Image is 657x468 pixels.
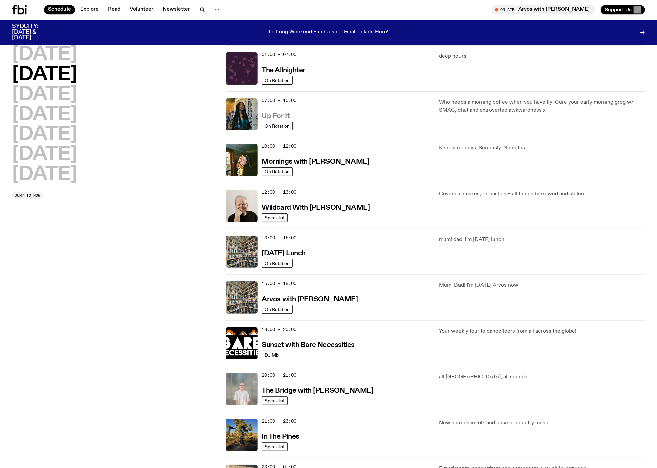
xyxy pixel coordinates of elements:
[226,419,258,451] img: Johanna stands in the middle distance amongst a desert scene with large cacti and trees. She is w...
[226,144,258,177] img: Freya smiles coyly as she poses for the image.
[262,386,373,395] a: The Bridge with [PERSON_NAME]
[605,7,632,13] span: Support Us
[262,112,289,120] a: Up For It
[262,342,355,349] h3: Sunset with Bare Necessities
[262,418,296,425] span: 21:00 - 23:00
[226,328,258,360] img: Bare Necessities
[226,190,258,222] img: Stuart is smiling charmingly, wearing a black t-shirt against a stark white background.
[262,250,306,257] h3: [DATE] Lunch
[601,5,645,15] button: Support Us
[12,166,77,185] button: [DATE]
[262,388,373,395] h3: The Bridge with [PERSON_NAME]
[104,5,124,15] a: Read
[159,5,194,15] a: Newsletter
[265,170,290,175] span: On Rotation
[12,106,77,125] button: [DATE]
[262,259,293,268] a: On Rotation
[226,236,258,268] img: A corner shot of the fbi music library
[439,373,645,381] p: all [GEOGRAPHIC_DATA], all sounds
[262,341,355,349] a: Sunset with Bare Necessities
[262,351,282,360] a: DJ Mix
[262,281,296,287] span: 15:00 - 18:00
[439,328,645,336] p: Your weekly tour to dancefloors from all across the globe!
[262,203,370,212] a: Wildcard With [PERSON_NAME]
[262,249,306,257] a: [DATE] Lunch
[12,126,77,144] button: [DATE]
[265,353,279,358] span: DJ Mix
[262,52,296,58] span: 01:00 - 07:00
[262,296,358,303] h3: Arvos with [PERSON_NAME]
[265,124,290,129] span: On Rotation
[262,168,293,177] a: On Rotation
[439,190,645,198] p: Covers, remakes, re-hashes + all things borrowed and stolen.
[265,445,285,450] span: Specialist
[262,159,369,166] h3: Mornings with [PERSON_NAME]
[265,216,285,221] span: Specialist
[226,99,258,131] img: Ify - a Brown Skin girl with black braided twists, looking up to the side with her tongue stickin...
[265,261,290,266] span: On Rotation
[439,236,645,244] p: mum! dad! i'm [DATE] lunch!
[226,373,258,405] img: Mara stands in front of a frosted glass wall wearing a cream coloured t-shirt and black glasses. ...
[226,282,258,314] img: A corner shot of the fbi music library
[265,307,290,312] span: On Rotation
[262,113,289,120] h3: Up For It
[439,144,645,152] p: Keep it up guys. Seriously. No notes.
[12,66,77,85] button: [DATE]
[262,67,305,74] h3: The Allnighter
[262,214,288,222] a: Specialist
[12,193,43,199] button: Jump to now
[76,5,103,15] a: Explore
[269,30,388,36] p: fbi Long Weekend Fundraiser - Final Tickets Here!
[12,146,77,164] button: [DATE]
[262,372,296,379] span: 20:00 - 21:00
[262,66,305,74] a: The Allnighter
[492,5,595,15] button: On AirArvos with [PERSON_NAME]
[265,399,285,404] span: Specialist
[262,434,299,441] h3: In The Pines
[262,305,293,314] a: On Rotation
[262,327,296,333] span: 18:00 - 20:00
[262,157,369,166] a: Mornings with [PERSON_NAME]
[439,282,645,290] p: Mum! Dad! I'm [DATE] Arvos now!
[262,76,293,85] a: On Rotation
[439,99,645,115] p: Who needs a morning coffee when you have Ify! Cure your early morning grog w/ SMAC, chat and extr...
[15,194,40,198] span: Jump to now
[262,235,296,241] span: 13:00 - 15:00
[262,397,288,405] a: Specialist
[262,122,293,131] a: On Rotation
[44,5,75,15] a: Schedule
[12,46,77,65] button: [DATE]
[262,98,296,104] span: 07:00 - 10:00
[262,143,296,150] span: 10:00 - 12:00
[12,86,77,105] button: [DATE]
[12,24,55,41] h3: SYDCITY: [DATE] & [DATE]
[265,78,290,83] span: On Rotation
[439,419,645,427] p: New sounds in folk and cosmic-country music
[262,295,358,303] a: Arvos with [PERSON_NAME]
[262,205,370,212] h3: Wildcard With [PERSON_NAME]
[262,432,299,441] a: In The Pines
[439,53,645,61] p: deep hours.
[126,5,157,15] a: Volunteer
[262,189,296,196] span: 12:00 - 13:00
[262,443,288,451] a: Specialist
